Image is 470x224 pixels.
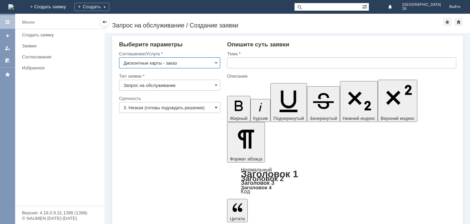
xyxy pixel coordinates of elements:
a: Создать заявку [19,30,103,40]
div: Версия: 4.18.0.9.31.1398 (1398) [22,211,98,215]
span: Выберите параметры [119,41,183,48]
div: Заявки [22,43,100,48]
div: Описание [227,74,455,78]
span: Зачеркнутый [310,116,337,121]
span: Верхний индекс [381,116,415,121]
div: Избранное [22,65,93,70]
div: Соглашение/Услуга [119,52,219,56]
button: Жирный [227,96,250,122]
div: Тип заявки [119,74,219,78]
div: Создать [74,3,109,11]
a: Заявки [19,41,103,51]
div: Добавить в избранное [443,18,451,26]
div: Запрос на обслуживание / Создание заявки [112,22,443,29]
button: Подчеркнутый [270,83,307,122]
a: Перейти на домашнюю страницу [8,4,14,10]
div: Меню [22,18,35,26]
span: Расширенный поиск [362,3,369,10]
button: Зачеркнутый [307,86,340,122]
span: Курсив [253,116,268,121]
a: Согласования [19,52,103,62]
span: Цитата [230,216,245,221]
a: Создать заявку [2,30,13,41]
a: Мои заявки [2,43,13,54]
a: Заголовок 3 [241,180,274,186]
span: [GEOGRAPHIC_DATA] [402,3,441,7]
div: © NAUMEN [DATE]-[DATE] [22,216,98,221]
img: logo [8,4,14,10]
a: Код [241,189,250,195]
a: Заголовок 4 [241,184,271,190]
a: Заголовок 1 [241,169,298,179]
div: Скрыть меню [100,18,109,26]
span: Опишите суть заявки [227,41,289,48]
span: Подчеркнутый [273,116,304,121]
button: Нижний индекс [340,81,378,122]
button: Цитата [227,199,248,222]
div: Создать заявку [22,32,100,37]
button: Верхний индекс [378,80,417,122]
div: Формат абзаца [227,167,456,194]
a: Мои согласования [2,55,13,66]
a: Заголовок 2 [241,175,284,182]
span: Жирный [230,116,248,121]
span: Формат абзаца [230,156,262,161]
div: Согласования [22,54,100,59]
span: 28 [402,7,441,11]
div: Тема [227,52,455,56]
div: Срочность [119,96,219,101]
button: Формат абзаца [227,122,265,163]
div: Сделать домашней страницей [455,18,463,26]
a: Нормальный [241,167,272,172]
button: Курсив [250,99,271,122]
span: Нижний индекс [343,116,375,121]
